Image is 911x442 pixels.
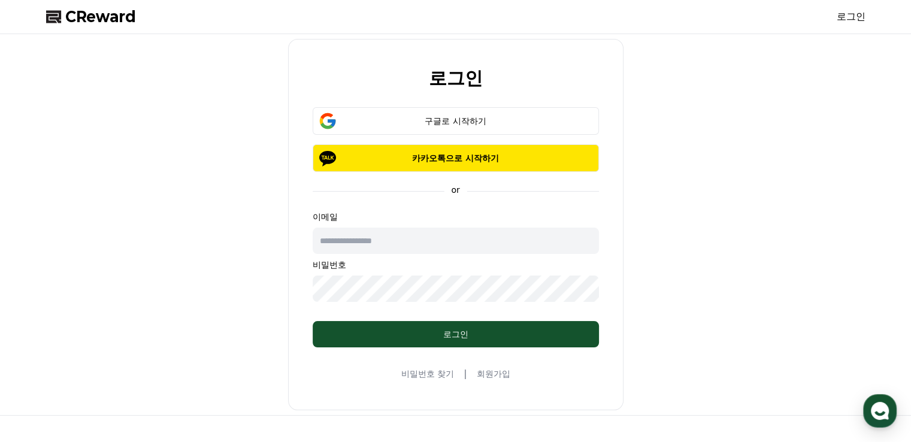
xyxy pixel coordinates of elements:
p: or [444,184,467,196]
p: 카카오톡으로 시작하기 [330,152,582,164]
span: 설정 [185,361,199,370]
span: CReward [65,7,136,26]
a: 홈 [4,343,79,373]
span: 대화 [110,361,124,371]
div: 구글로 시작하기 [330,115,582,127]
a: 비밀번호 찾기 [401,368,454,380]
button: 구글로 시작하기 [313,107,599,135]
p: 비밀번호 [313,259,599,271]
div: 로그인 [337,328,575,340]
a: CReward [46,7,136,26]
p: 이메일 [313,211,599,223]
a: 설정 [155,343,230,373]
button: 로그인 [313,321,599,347]
span: 홈 [38,361,45,370]
a: 회원가입 [476,368,510,380]
a: 대화 [79,343,155,373]
button: 카카오톡으로 시작하기 [313,144,599,172]
h2: 로그인 [429,68,483,88]
a: 로그인 [837,10,865,24]
span: | [464,367,467,381]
